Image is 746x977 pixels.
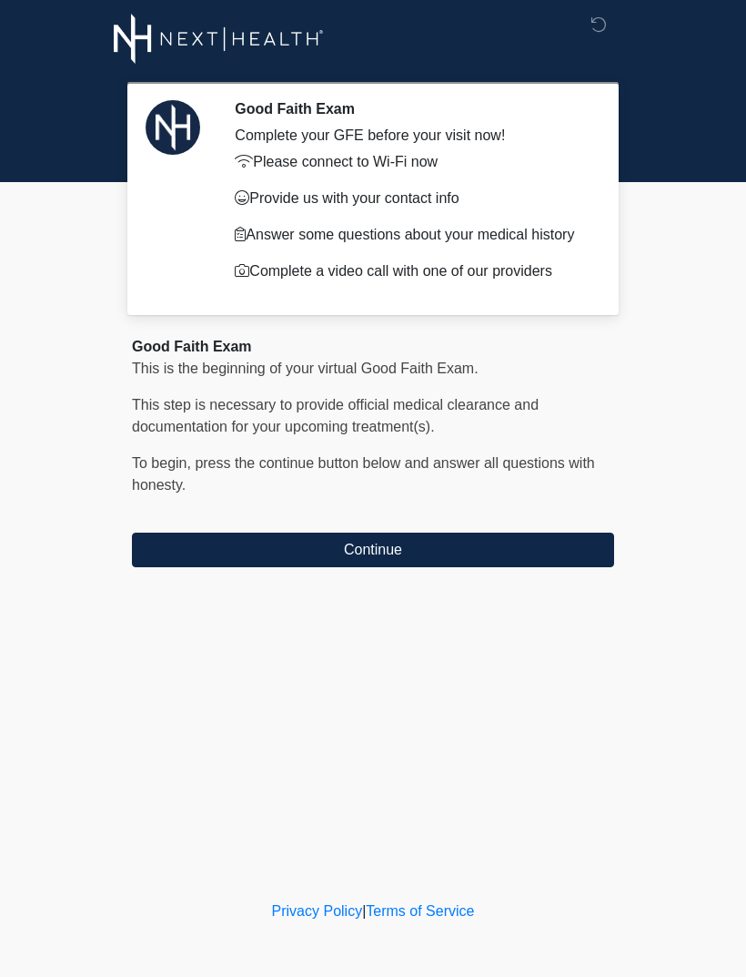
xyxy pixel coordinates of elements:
[235,224,587,246] p: Answer some questions about your medical history
[235,188,587,209] p: Provide us with your contact info
[114,14,324,64] img: Next-Health Logo
[146,100,200,155] img: Agent Avatar
[235,260,587,282] p: Complete a video call with one of our providers
[132,336,614,358] div: Good Faith Exam
[235,151,587,173] p: Please connect to Wi-Fi now
[362,903,366,919] a: |
[132,397,539,434] span: This step is necessary to provide official medical clearance and documentation for your upcoming ...
[132,455,595,493] span: To begin, ﻿﻿﻿﻿﻿﻿press the continue button below and answer all questions with honesty.
[235,100,587,117] h2: Good Faith Exam
[132,361,479,376] span: This is the beginning of your virtual Good Faith Exam.
[272,903,363,919] a: Privacy Policy
[235,125,587,147] div: Complete your GFE before your visit now!
[366,903,474,919] a: Terms of Service
[132,533,614,567] button: Continue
